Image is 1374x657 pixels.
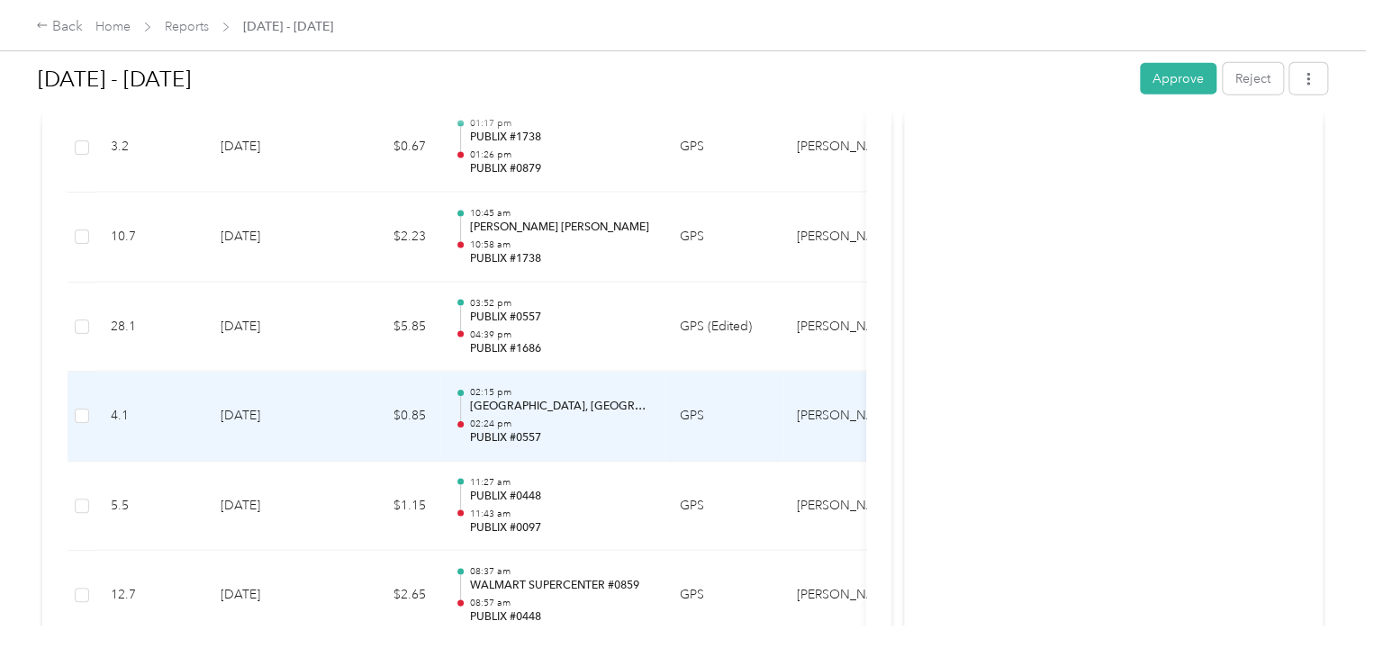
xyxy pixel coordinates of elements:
p: PUBLIX #1686 [469,341,651,357]
p: [GEOGRAPHIC_DATA], [GEOGRAPHIC_DATA], [US_STATE], 33859, [GEOGRAPHIC_DATA] [469,399,651,415]
p: [PERSON_NAME] [PERSON_NAME] [469,220,651,236]
p: PUBLIX #1738 [469,251,651,267]
td: $2.65 [332,551,440,641]
a: Reports [165,19,209,34]
td: [DATE] [206,462,332,552]
button: Approve [1140,63,1216,94]
td: 4.1 [96,372,206,462]
p: 08:37 am [469,565,651,578]
td: $2.23 [332,193,440,283]
td: 10.7 [96,193,206,283]
td: Bernie Little Distributors [782,551,918,641]
td: 12.7 [96,551,206,641]
td: 28.1 [96,283,206,373]
button: Reject [1223,63,1283,94]
td: $5.85 [332,283,440,373]
p: 10:45 am [469,207,651,220]
p: PUBLIX #0448 [469,489,651,505]
td: GPS [665,372,782,462]
p: 04:39 pm [469,328,651,341]
p: PUBLIX #1738 [469,130,651,147]
td: 5.5 [96,462,206,552]
iframe: Everlance-gr Chat Button Frame [1273,556,1374,657]
a: Home [95,19,131,34]
td: [DATE] [206,551,332,641]
td: Bernie Little Distributors [782,193,918,283]
p: PUBLIX #0557 [469,430,651,446]
td: GPS [665,551,782,641]
p: PUBLIX #0448 [469,609,651,625]
td: Bernie Little Distributors [782,283,918,373]
h1: Aug 1 - 31, 2025 [38,58,1127,101]
td: 3.2 [96,103,206,193]
td: GPS (Edited) [665,283,782,373]
p: 08:57 am [469,597,651,609]
p: PUBLIX #0557 [469,310,651,326]
td: Bernie Little Distributors [782,372,918,462]
td: [DATE] [206,283,332,373]
div: Back [36,16,83,38]
td: GPS [665,103,782,193]
td: GPS [665,193,782,283]
p: 10:58 am [469,238,651,251]
p: 02:24 pm [469,418,651,430]
p: 02:15 pm [469,386,651,399]
td: Bernie Little Distributors [782,462,918,552]
td: $1.15 [332,462,440,552]
td: $0.67 [332,103,440,193]
td: Bernie Little Distributors [782,103,918,193]
p: 11:27 am [469,476,651,489]
p: 03:52 pm [469,297,651,310]
td: GPS [665,462,782,552]
p: PUBLIX #0879 [469,162,651,178]
p: 01:26 pm [469,149,651,162]
td: $0.85 [332,372,440,462]
td: [DATE] [206,103,332,193]
span: [DATE] - [DATE] [243,17,333,36]
p: PUBLIX #0097 [469,520,651,536]
td: [DATE] [206,372,332,462]
p: 11:43 am [469,508,651,520]
p: WALMART SUPERCENTER #0859 [469,578,651,594]
td: [DATE] [206,193,332,283]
